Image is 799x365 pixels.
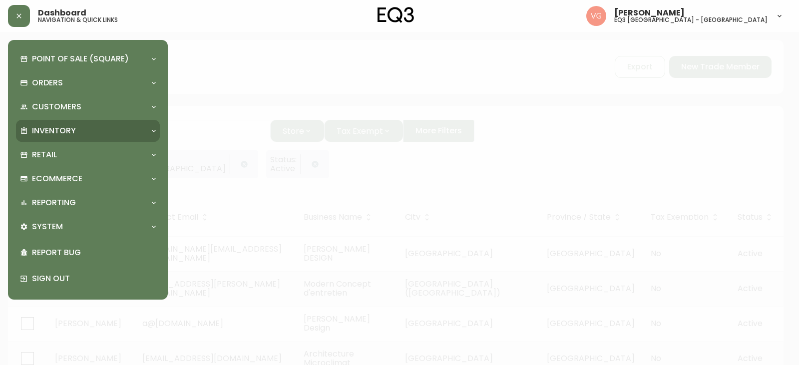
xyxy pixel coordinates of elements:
[32,273,156,284] p: Sign Out
[16,96,160,118] div: Customers
[378,7,414,23] img: logo
[16,72,160,94] div: Orders
[32,173,82,184] p: Ecommerce
[16,266,160,292] div: Sign Out
[32,197,76,208] p: Reporting
[16,144,160,166] div: Retail
[16,120,160,142] div: Inventory
[16,48,160,70] div: Point of Sale (Square)
[614,17,768,23] h5: eq3 [GEOGRAPHIC_DATA] - [GEOGRAPHIC_DATA]
[32,101,81,112] p: Customers
[32,53,129,64] p: Point of Sale (Square)
[16,240,160,266] div: Report Bug
[614,9,685,17] span: [PERSON_NAME]
[38,17,118,23] h5: navigation & quick links
[16,168,160,190] div: Ecommerce
[32,247,156,258] p: Report Bug
[32,149,57,160] p: Retail
[32,221,63,232] p: System
[16,192,160,214] div: Reporting
[16,216,160,238] div: System
[32,77,63,88] p: Orders
[586,6,606,26] img: 876f05e53c5b52231d7ee1770617069b
[38,9,86,17] span: Dashboard
[32,125,76,136] p: Inventory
